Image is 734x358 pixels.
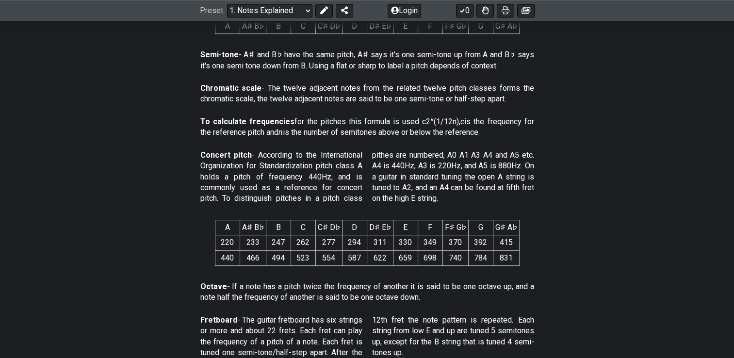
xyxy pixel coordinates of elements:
td: 247 [266,235,291,250]
button: Print [497,4,514,17]
button: Toggle Dexterity for all fretkits [476,4,494,17]
button: Share Preset [336,4,353,17]
td: C♯ D♭ [315,18,342,33]
td: 466 [240,250,266,265]
th: C♯ D♭ [315,220,342,235]
th: G [468,220,493,235]
strong: Octave [200,282,227,291]
td: 262 [291,235,315,250]
td: D [342,18,367,33]
td: 311 [367,235,393,250]
td: G♯ A♭ [493,18,519,33]
td: 494 [266,250,291,265]
td: C [291,18,315,33]
td: 698 [418,250,442,265]
button: 0 [456,4,473,17]
td: G [468,18,493,33]
td: 554 [315,250,342,265]
td: 392 [468,235,493,250]
button: Edit Preset [315,4,333,17]
td: 440 [215,250,240,265]
td: 740 [442,250,468,265]
strong: Fretboard [200,315,237,325]
p: for the pitches this formula is used c2^(1/12n), is the frequency for the reference pitch and is ... [200,116,534,138]
button: Create image [517,4,535,17]
th: D [342,220,367,235]
select: Preset [227,4,312,17]
td: D♯ E♭ [367,18,393,33]
th: A♯ B♭ [240,220,266,235]
td: 330 [393,235,418,250]
th: C [291,220,315,235]
td: A♯ B♭ [240,18,266,33]
td: 659 [393,250,418,265]
p: - A♯ and B♭ have the same pitch, A♯ says it's one semi-tone up from A and B♭ says it's one semi t... [200,49,534,71]
button: Login [388,4,421,17]
em: c [460,117,464,126]
strong: Chromatic scale [200,83,262,93]
td: E [393,18,418,33]
td: F [418,18,442,33]
p: - If a note has a pitch twice the frequency of another it is said to be one octave up, and a note... [200,281,534,303]
th: F♯ G♭ [442,220,468,235]
td: 622 [367,250,393,265]
td: 523 [291,250,315,265]
td: 220 [215,235,240,250]
td: 233 [240,235,266,250]
td: 587 [342,250,367,265]
td: 349 [418,235,442,250]
td: 784 [468,250,493,265]
td: 294 [342,235,367,250]
p: - The twelve adjacent notes from the related twelve pitch classes forms the chromatic scale, the ... [200,83,534,105]
td: 277 [315,235,342,250]
p: - According to the International Organization for Standardization pitch class A holds a pitch of ... [200,150,534,204]
td: 831 [493,250,519,265]
td: B [266,18,291,33]
strong: Concert pitch [200,150,252,160]
th: G♯ A♭ [493,220,519,235]
td: 370 [442,235,468,250]
td: A [215,18,240,33]
th: E [393,220,418,235]
th: F [418,220,442,235]
em: n [278,128,283,137]
th: B [266,220,291,235]
span: Preset [200,6,223,16]
th: A [215,220,240,235]
th: D♯ E♭ [367,220,393,235]
strong: Semi-tone [200,50,239,59]
td: 415 [493,235,519,250]
strong: To calculate frequencies [200,117,294,126]
td: F♯ G♭ [442,18,468,33]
